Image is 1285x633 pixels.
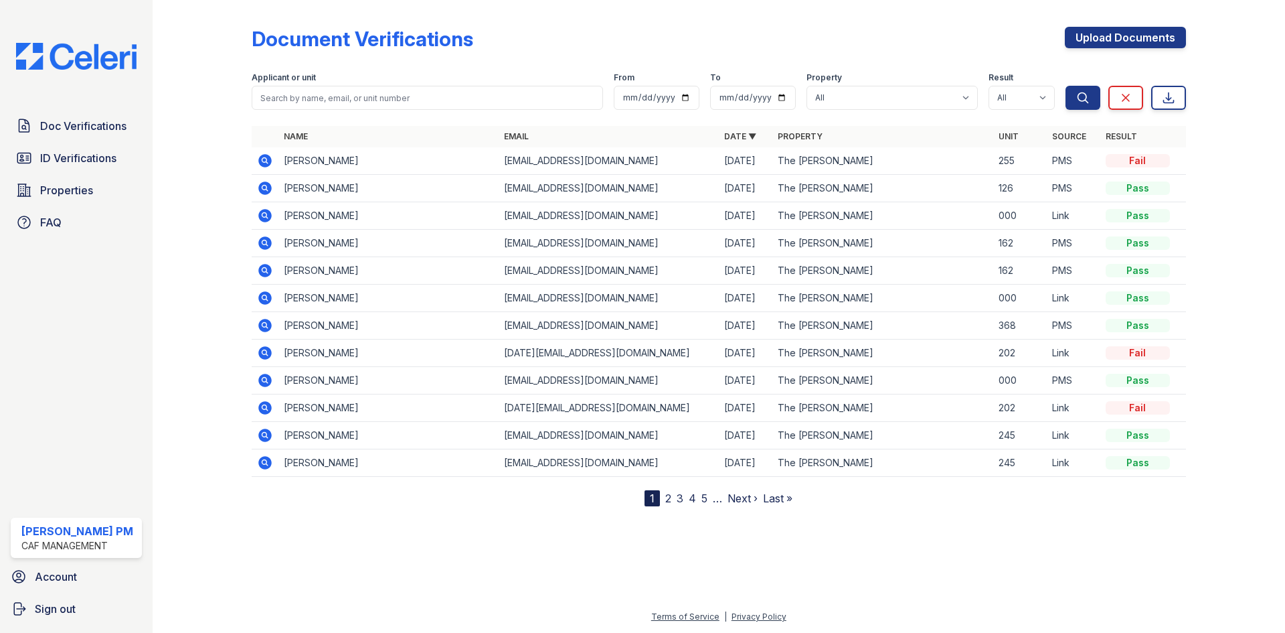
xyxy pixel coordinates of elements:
[1047,147,1100,175] td: PMS
[1106,456,1170,470] div: Pass
[1106,401,1170,415] div: Fail
[11,177,142,204] a: Properties
[719,449,772,477] td: [DATE]
[772,367,993,395] td: The [PERSON_NAME]
[499,257,719,285] td: [EMAIL_ADDRESS][DOMAIN_NAME]
[284,131,308,141] a: Name
[1106,182,1170,195] div: Pass
[772,395,993,422] td: The [PERSON_NAME]
[993,230,1047,257] td: 162
[772,449,993,477] td: The [PERSON_NAME]
[772,257,993,285] td: The [PERSON_NAME]
[724,612,727,622] div: |
[499,449,719,477] td: [EMAIL_ADDRESS][DOMAIN_NAME]
[677,492,683,505] a: 3
[278,395,499,422] td: [PERSON_NAME]
[499,147,719,175] td: [EMAIL_ADDRESS][DOMAIN_NAME]
[1047,257,1100,285] td: PMS
[1106,346,1170,360] div: Fail
[40,150,116,166] span: ID Verifications
[719,395,772,422] td: [DATE]
[499,340,719,367] td: [DATE][EMAIL_ADDRESS][DOMAIN_NAME]
[710,72,721,83] label: To
[719,422,772,449] td: [DATE]
[1047,367,1100,395] td: PMS
[278,312,499,340] td: [PERSON_NAME]
[727,492,758,505] a: Next ›
[719,147,772,175] td: [DATE]
[713,490,722,506] span: …
[772,202,993,230] td: The [PERSON_NAME]
[993,395,1047,422] td: 202
[1106,264,1170,277] div: Pass
[665,492,671,505] a: 2
[252,72,316,83] label: Applicant or unit
[1106,154,1170,167] div: Fail
[993,202,1047,230] td: 000
[1052,131,1086,141] a: Source
[614,72,634,83] label: From
[1106,131,1137,141] a: Result
[499,367,719,395] td: [EMAIL_ADDRESS][DOMAIN_NAME]
[993,449,1047,477] td: 245
[645,490,660,506] div: 1
[1047,422,1100,449] td: Link
[719,257,772,285] td: [DATE]
[1106,209,1170,222] div: Pass
[719,367,772,395] td: [DATE]
[5,595,147,622] a: Sign out
[11,209,142,236] a: FAQ
[719,312,772,340] td: [DATE]
[806,72,842,83] label: Property
[993,312,1047,340] td: 368
[1047,340,1100,367] td: Link
[35,601,76,617] span: Sign out
[499,230,719,257] td: [EMAIL_ADDRESS][DOMAIN_NAME]
[40,214,62,230] span: FAQ
[701,492,707,505] a: 5
[1065,27,1186,48] a: Upload Documents
[499,202,719,230] td: [EMAIL_ADDRESS][DOMAIN_NAME]
[993,175,1047,202] td: 126
[278,449,499,477] td: [PERSON_NAME]
[5,43,147,70] img: CE_Logo_Blue-a8612792a0a2168367f1c8372b55b34899dd931a85d93a1a3d3e32e68fde9ad4.png
[719,340,772,367] td: [DATE]
[1047,449,1100,477] td: Link
[11,113,142,139] a: Doc Verifications
[772,422,993,449] td: The [PERSON_NAME]
[689,492,696,505] a: 4
[1106,429,1170,442] div: Pass
[252,86,603,110] input: Search by name, email, or unit number
[993,367,1047,395] td: 000
[772,175,993,202] td: The [PERSON_NAME]
[1106,319,1170,332] div: Pass
[778,131,823,141] a: Property
[719,175,772,202] td: [DATE]
[11,145,142,171] a: ID Verifications
[499,175,719,202] td: [EMAIL_ADDRESS][DOMAIN_NAME]
[763,492,792,505] a: Last »
[1106,374,1170,387] div: Pass
[40,182,93,198] span: Properties
[21,523,133,539] div: [PERSON_NAME] PM
[651,612,719,622] a: Terms of Service
[499,312,719,340] td: [EMAIL_ADDRESS][DOMAIN_NAME]
[1047,395,1100,422] td: Link
[40,118,126,134] span: Doc Verifications
[278,422,499,449] td: [PERSON_NAME]
[993,257,1047,285] td: 162
[719,285,772,312] td: [DATE]
[993,285,1047,312] td: 000
[772,147,993,175] td: The [PERSON_NAME]
[278,257,499,285] td: [PERSON_NAME]
[772,285,993,312] td: The [PERSON_NAME]
[724,131,756,141] a: Date ▼
[993,340,1047,367] td: 202
[772,340,993,367] td: The [PERSON_NAME]
[499,395,719,422] td: [DATE][EMAIL_ADDRESS][DOMAIN_NAME]
[1047,285,1100,312] td: Link
[278,285,499,312] td: [PERSON_NAME]
[772,230,993,257] td: The [PERSON_NAME]
[5,563,147,590] a: Account
[772,312,993,340] td: The [PERSON_NAME]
